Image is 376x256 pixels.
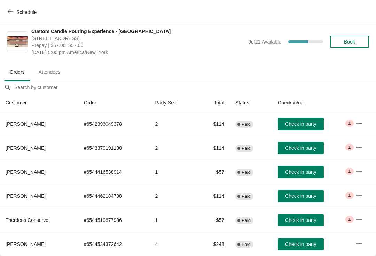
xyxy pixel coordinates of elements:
[31,35,245,42] span: [STREET_ADDRESS]
[278,190,324,202] button: Check in party
[149,160,198,184] td: 1
[242,170,251,175] span: Paid
[31,49,245,56] span: [DATE] 5:00 pm America/New_York
[149,94,198,112] th: Party Size
[330,36,369,48] button: Book
[78,94,150,112] th: Order
[285,121,316,127] span: Check in party
[78,160,150,184] td: # 6544416538914
[14,81,376,94] input: Search by customer
[285,145,316,151] span: Check in party
[198,160,230,184] td: $57
[198,208,230,232] td: $57
[285,169,316,175] span: Check in party
[33,66,66,78] span: Attendees
[348,169,351,174] span: 1
[278,166,324,178] button: Check in party
[348,217,351,222] span: 1
[3,6,42,18] button: Schedule
[78,136,150,160] td: # 6543370191138
[16,9,37,15] span: Schedule
[149,208,198,232] td: 1
[242,194,251,199] span: Paid
[242,218,251,223] span: Paid
[149,136,198,160] td: 2
[242,122,251,127] span: Paid
[198,232,230,256] td: $243
[149,112,198,136] td: 2
[78,208,150,232] td: # 6544510877986
[149,232,198,256] td: 4
[242,242,251,247] span: Paid
[78,184,150,208] td: # 6544462184738
[6,169,46,175] span: [PERSON_NAME]
[78,232,150,256] td: # 6544534372642
[31,28,245,35] span: Custom Candle Pouring Experience - [GEOGRAPHIC_DATA]
[278,142,324,154] button: Check in party
[31,42,245,49] span: Prepay | $57.00–$57.00
[198,136,230,160] td: $114
[230,94,272,112] th: Status
[6,193,46,199] span: [PERSON_NAME]
[248,39,281,45] span: 9 of 21 Available
[4,66,30,78] span: Orders
[344,39,355,45] span: Book
[6,217,48,223] span: Therdens Conserve
[278,214,324,226] button: Check in party
[348,121,351,126] span: 1
[198,94,230,112] th: Total
[198,112,230,136] td: $114
[149,184,198,208] td: 2
[198,184,230,208] td: $114
[285,193,316,199] span: Check in party
[285,217,316,223] span: Check in party
[278,238,324,250] button: Check in party
[78,112,150,136] td: # 6542393049378
[7,36,28,48] img: Custom Candle Pouring Experience - Fort Lauderdale
[242,146,251,151] span: Paid
[348,145,351,150] span: 1
[348,193,351,198] span: 1
[6,145,46,151] span: [PERSON_NAME]
[278,118,324,130] button: Check in party
[6,241,46,247] span: [PERSON_NAME]
[6,121,46,127] span: [PERSON_NAME]
[272,94,350,112] th: Check in/out
[285,241,316,247] span: Check in party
